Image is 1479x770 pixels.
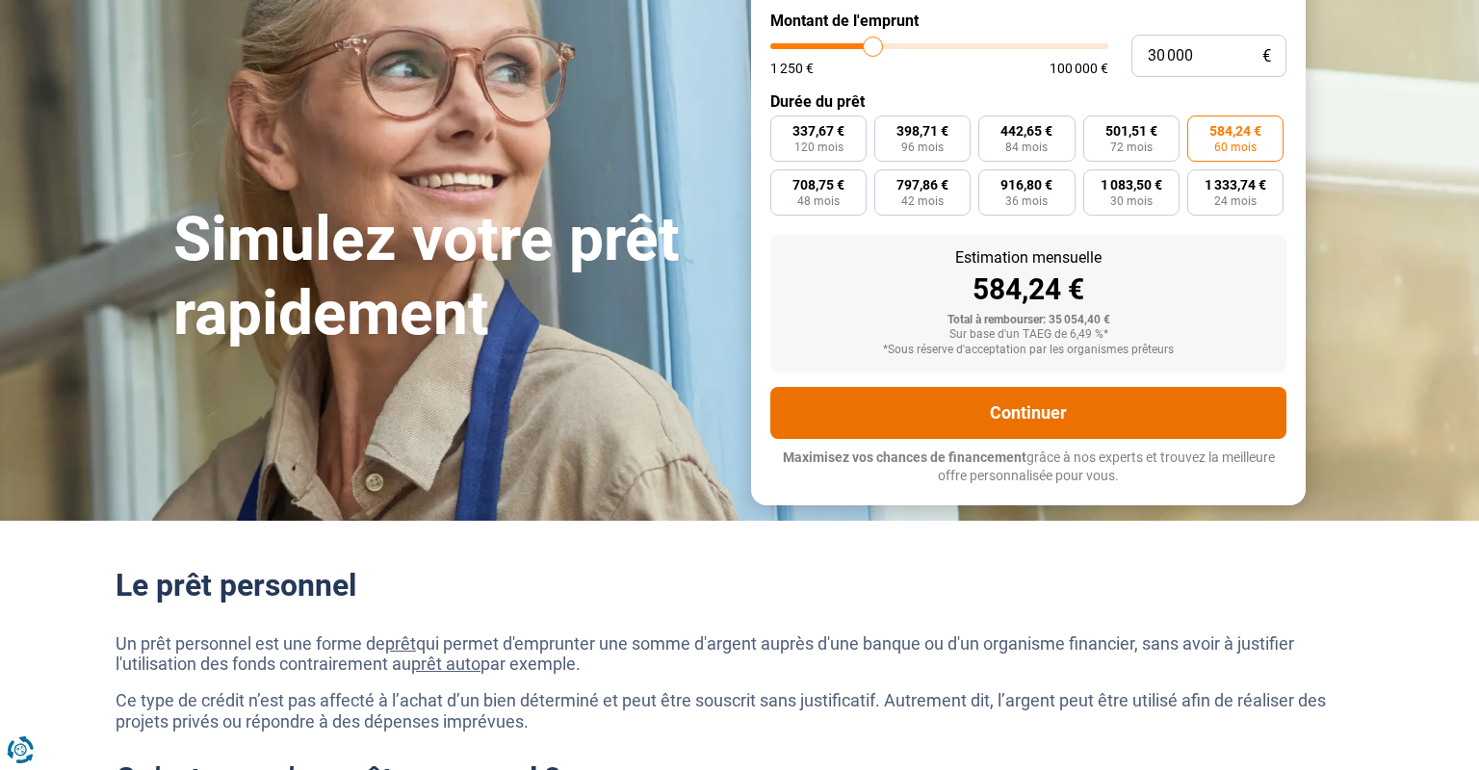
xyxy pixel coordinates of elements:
span: 36 mois [1005,195,1048,207]
div: Estimation mensuelle [786,250,1271,266]
h1: Simulez votre prêt rapidement [173,203,728,351]
span: 1 083,50 € [1101,178,1162,192]
div: Total à rembourser: 35 054,40 € [786,314,1271,327]
p: Un prêt personnel est une forme de qui permet d'emprunter une somme d'argent auprès d'une banque ... [116,633,1363,675]
span: 584,24 € [1209,124,1261,138]
span: 708,75 € [792,178,844,192]
div: Sur base d'un TAEG de 6,49 %* [786,328,1271,342]
span: 1 250 € [770,62,814,75]
div: 584,24 € [786,275,1271,304]
label: Montant de l'emprunt [770,12,1286,30]
span: 48 mois [797,195,840,207]
p: grâce à nos experts et trouvez la meilleure offre personnalisée pour vous. [770,449,1286,486]
span: € [1262,48,1271,64]
button: Continuer [770,387,1286,439]
span: 96 mois [901,141,944,153]
div: *Sous réserve d'acceptation par les organismes prêteurs [786,344,1271,357]
span: 442,65 € [1000,124,1052,138]
span: 501,51 € [1105,124,1157,138]
label: Durée du prêt [770,92,1286,111]
span: 30 mois [1110,195,1153,207]
span: 84 mois [1005,141,1048,153]
span: 72 mois [1110,141,1153,153]
a: prêt auto [411,654,480,674]
span: 100 000 € [1050,62,1108,75]
h2: Le prêt personnel [116,567,1363,603]
span: 337,67 € [792,124,844,138]
span: 398,71 € [896,124,948,138]
a: prêt [385,633,416,654]
span: 916,80 € [1000,178,1052,192]
span: Maximisez vos chances de financement [783,449,1026,465]
p: Ce type de crédit n’est pas affecté à l’achat d’un bien déterminé et peut être souscrit sans just... [116,690,1363,731]
span: 60 mois [1214,141,1257,153]
span: 797,86 € [896,178,948,192]
span: 42 mois [901,195,944,207]
span: 120 mois [794,141,843,153]
span: 1 333,74 € [1205,178,1266,192]
span: 24 mois [1214,195,1257,207]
